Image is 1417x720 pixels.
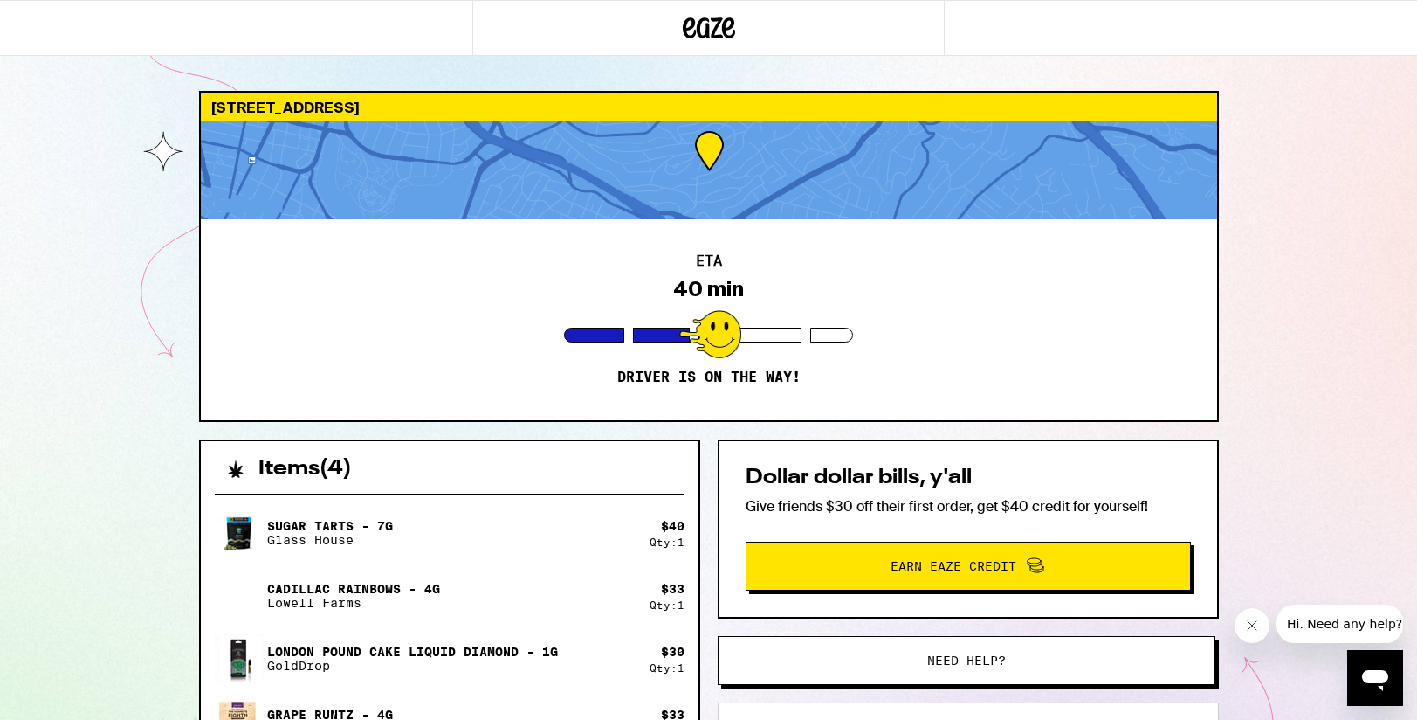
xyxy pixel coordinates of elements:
[927,654,1006,667] span: Need help?
[267,519,393,533] p: Sugar Tarts - 7g
[746,497,1191,516] p: Give friends $30 off their first order, get $40 credit for yourself!
[215,509,264,557] img: Sugar Tarts - 7g
[673,277,744,301] div: 40 min
[661,519,684,533] div: $ 40
[746,467,1191,488] h2: Dollar dollar bills, y'all
[267,596,440,610] p: Lowell Farms
[746,542,1191,591] button: Earn Eaze Credit
[1276,605,1403,643] iframe: Message from company
[650,537,684,548] div: Qty: 1
[1347,650,1403,706] iframe: Button to launch messaging window
[718,636,1215,685] button: Need help?
[215,634,264,683] img: London Pound Cake Liquid Diamond - 1g
[661,645,684,659] div: $ 30
[891,560,1016,572] span: Earn Eaze Credit
[201,93,1217,121] div: [STREET_ADDRESS]
[258,459,352,480] h2: Items ( 4 )
[1235,608,1269,643] iframe: Close message
[267,645,558,659] p: London Pound Cake Liquid Diamond - 1g
[650,599,684,611] div: Qty: 1
[267,533,393,547] p: Glass House
[267,582,440,596] p: Cadillac Rainbows - 4g
[661,582,684,596] div: $ 33
[267,659,558,673] p: GoldDrop
[696,254,722,268] h2: ETA
[650,662,684,674] div: Qty: 1
[215,571,264,620] img: Cadillac Rainbows - 4g
[617,369,801,386] p: Driver is on the way!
